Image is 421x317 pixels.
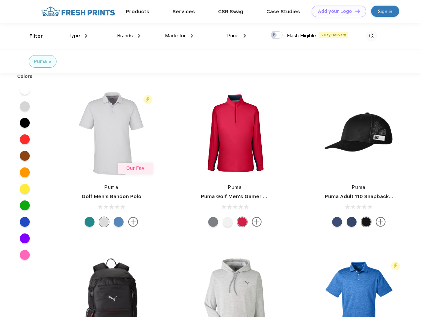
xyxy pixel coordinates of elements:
div: Filter [29,32,43,40]
div: Peacoat Qut Shd [332,217,342,227]
a: Puma [104,185,118,190]
div: Bright White [223,217,233,227]
img: func=resize&h=266 [67,89,155,177]
div: Sign in [378,8,392,15]
img: flash_active_toggle.svg [391,262,400,270]
div: Peacoat with Qut Shd [347,217,357,227]
img: more.svg [252,217,262,227]
div: Colors [12,73,38,80]
a: Golf Men's Bandon Polo [82,194,141,199]
img: func=resize&h=266 [315,89,403,177]
div: Ski Patrol [237,217,247,227]
span: Flash Eligible [287,33,316,39]
img: fo%20logo%202.webp [39,6,117,17]
img: desktop_search.svg [366,31,377,42]
img: dropdown.png [191,34,193,38]
img: DT [355,9,360,13]
a: Services [172,9,195,15]
img: dropdown.png [244,34,246,38]
span: 5 Day Delivery [319,32,348,38]
a: CSR Swag [218,9,243,15]
span: Type [68,33,80,39]
span: Made for [165,33,186,39]
div: Lake Blue [114,217,124,227]
img: dropdown.png [85,34,87,38]
img: more.svg [128,217,138,227]
span: Brands [117,33,133,39]
span: Price [227,33,239,39]
a: Puma [228,185,242,190]
div: Quiet Shade [208,217,218,227]
a: Sign in [371,6,399,17]
img: dropdown.png [138,34,140,38]
span: Our Fav [126,165,144,171]
div: Add your Logo [318,9,352,14]
div: High Rise [99,217,109,227]
div: Green Lagoon [85,217,95,227]
a: Puma Golf Men's Gamer Golf Quarter-Zip [201,194,305,199]
div: Pma Blk with Pma Blk [361,217,371,227]
div: Puma [34,58,47,65]
a: Puma [352,185,366,190]
img: flash_active_toggle.svg [143,95,152,104]
a: Products [126,9,149,15]
img: func=resize&h=266 [191,89,279,177]
img: filter_cancel.svg [49,61,51,63]
img: more.svg [376,217,386,227]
